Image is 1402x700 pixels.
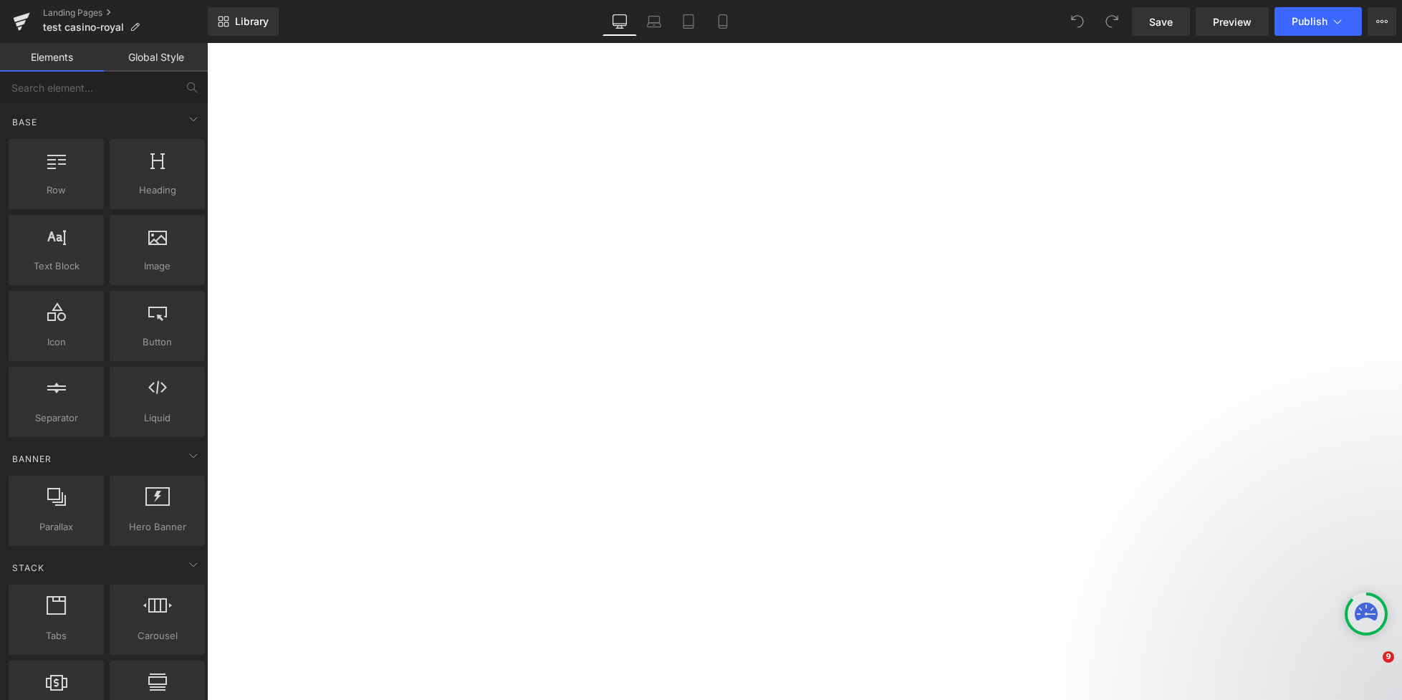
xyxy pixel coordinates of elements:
span: Parallax [13,519,100,534]
a: Mobile [706,7,740,36]
span: Icon [13,335,100,350]
button: Undo [1063,7,1092,36]
span: Tabs [13,628,100,643]
a: Desktop [602,7,637,36]
span: Library [235,15,269,28]
span: Button [114,335,201,350]
span: 9 [1383,651,1394,663]
span: Liquid [114,411,201,426]
span: Save [1149,14,1173,29]
span: Carousel [114,628,201,643]
span: Publish [1292,16,1327,27]
button: Redo [1098,7,1126,36]
span: Image [114,259,201,274]
a: Laptop [637,7,671,36]
span: test casino-royal [43,21,124,33]
a: Preview [1196,7,1269,36]
a: Landing Pages [43,7,208,19]
iframe: Intercom live chat [1353,651,1388,686]
span: Stack [11,561,46,575]
span: Banner [11,452,53,466]
span: Row [13,183,100,198]
button: More [1368,7,1396,36]
span: Text Block [13,259,100,274]
span: Base [11,115,39,129]
span: Preview [1213,14,1252,29]
a: New Library [208,7,279,36]
a: Tablet [671,7,706,36]
span: Hero Banner [114,519,201,534]
span: Separator [13,411,100,426]
button: Publish [1274,7,1362,36]
span: Heading [114,183,201,198]
a: Global Style [104,43,208,72]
